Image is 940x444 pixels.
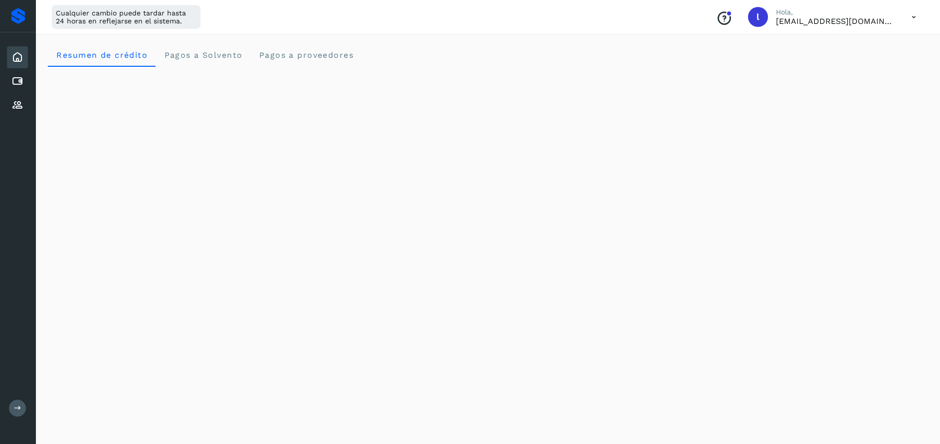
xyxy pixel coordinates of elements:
p: Hola, [776,8,896,16]
div: Proveedores [7,94,28,116]
div: Inicio [7,46,28,68]
span: Resumen de crédito [56,50,148,60]
span: Pagos a Solvento [164,50,242,60]
div: Cualquier cambio puede tardar hasta 24 horas en reflejarse en el sistema. [52,5,200,29]
span: Pagos a proveedores [258,50,354,60]
p: luisfgonzalez@solgic.mx [776,16,896,26]
div: Cuentas por pagar [7,70,28,92]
